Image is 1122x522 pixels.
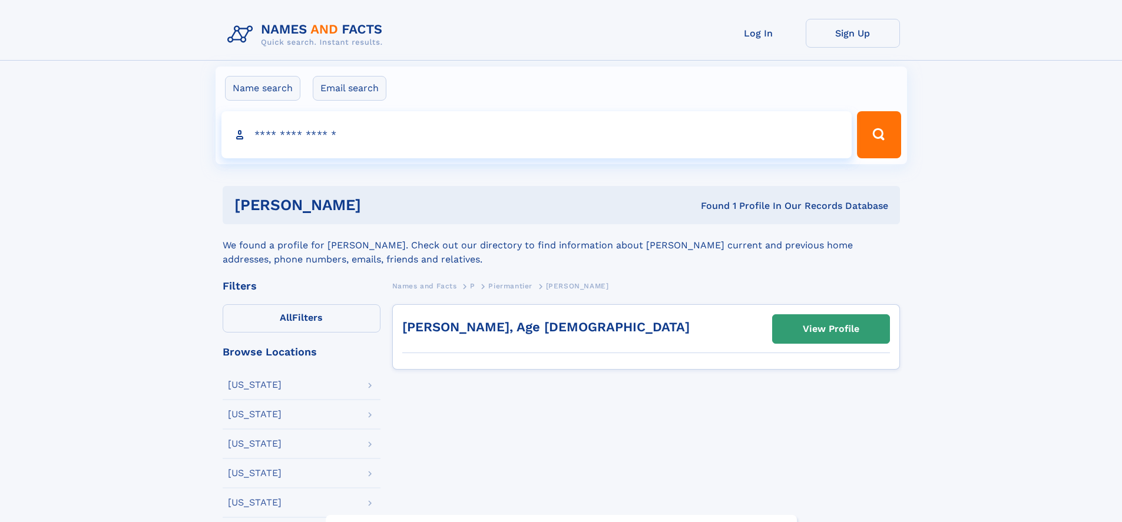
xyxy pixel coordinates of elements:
div: [US_STATE] [228,468,282,478]
span: [PERSON_NAME] [546,282,609,290]
span: Piermantier [488,282,532,290]
label: Filters [223,304,380,333]
a: Piermantier [488,278,532,293]
input: search input [221,111,852,158]
a: P [470,278,475,293]
a: Names and Facts [392,278,457,293]
span: P [470,282,475,290]
div: [US_STATE] [228,410,282,419]
span: All [280,312,292,323]
h1: [PERSON_NAME] [234,198,531,212]
div: View Profile [803,315,859,343]
div: [US_STATE] [228,380,282,390]
a: [PERSON_NAME], Age [DEMOGRAPHIC_DATA] [402,320,690,334]
div: [US_STATE] [228,439,282,448]
a: Sign Up [806,19,900,48]
a: View Profile [773,315,889,343]
img: Logo Names and Facts [223,19,392,51]
div: Found 1 Profile In Our Records Database [531,200,888,212]
div: [US_STATE] [228,498,282,507]
label: Email search [313,76,386,101]
button: Search Button [857,111,901,158]
label: Name search [225,76,300,101]
div: We found a profile for [PERSON_NAME]. Check out our directory to find information about [PERSON_N... [223,224,900,267]
a: Log In [711,19,806,48]
div: Filters [223,281,380,291]
div: Browse Locations [223,347,380,357]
